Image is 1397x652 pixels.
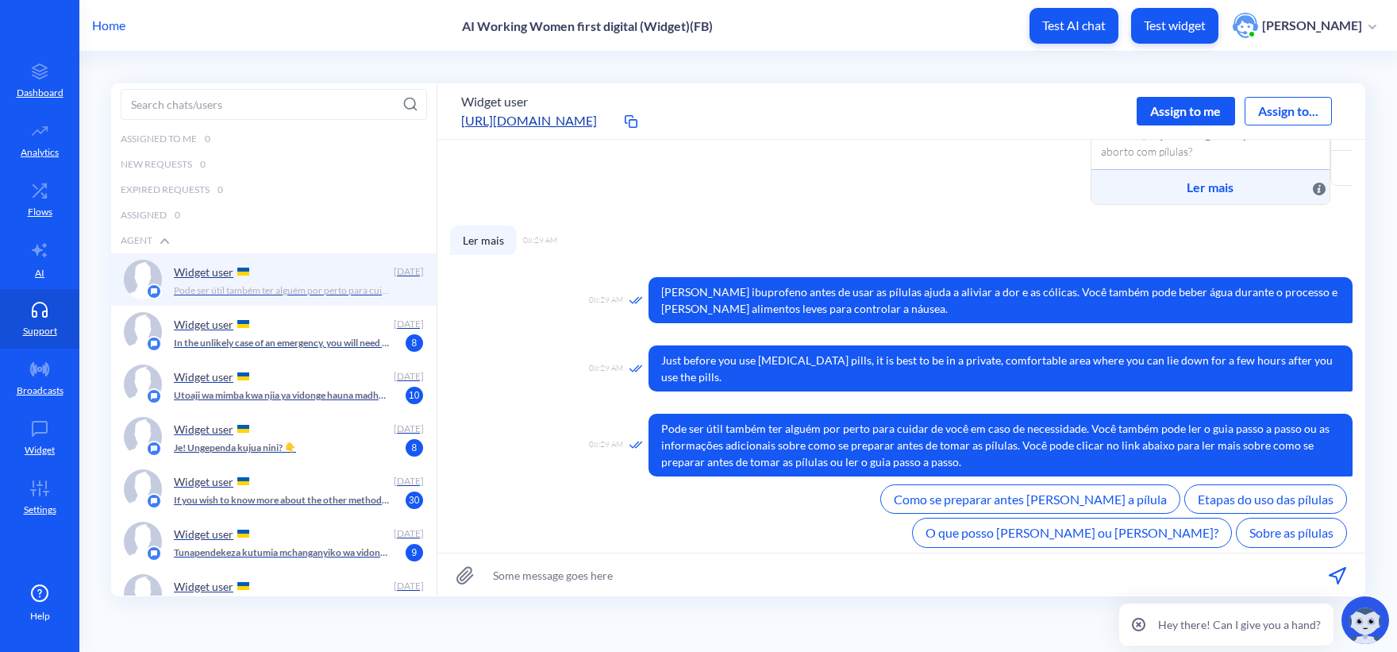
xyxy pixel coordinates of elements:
div: [DATE] [392,474,424,488]
p: Widget user [174,422,233,436]
input: Search chats/users [121,89,427,120]
div: [DATE] [392,579,424,593]
p: Broadcasts [17,384,63,398]
button: Como se preparar antes [PERSON_NAME] a pílula [880,484,1180,514]
button: Assign to... [1245,97,1332,125]
p: Dashboard [17,86,63,100]
p: If you wish to know more about the other methods you can opt to chat with our counselor. Alternat... [174,493,391,507]
p: Support [23,324,57,338]
span: Ler mais [450,226,517,255]
div: [DATE] [392,369,424,384]
div: Agent [111,228,437,253]
img: platform icon [146,336,162,352]
p: Widget user [174,370,233,384]
button: O que posso [PERSON_NAME] ou [PERSON_NAME]? [912,518,1232,547]
button: Sobre as pílulas [1236,518,1347,547]
button: user photo[PERSON_NAME] [1225,11,1384,40]
a: platform iconWidget user [DATE]Je! Ungependa kujua nini? 👇 [111,411,437,463]
span: Ler mais [1108,178,1313,197]
p: Tunapendekeza kutumia mchanganyiko wa vidonge endapo [MEDICAL_DATA] inapatikana. Kama haipatikani... [174,546,391,560]
img: copilot-icon.svg [1341,596,1389,644]
p: Widget user [174,265,233,279]
p: Hey there! Can I give you a hand? [1158,616,1321,633]
p: Widget user [174,527,233,541]
p: Test AI chat [1042,17,1106,33]
div: Assigned [111,203,437,228]
p: Analytics [21,145,59,160]
img: platform icon [146,546,162,561]
img: UA [237,582,249,590]
span: 0 [200,157,206,172]
span: 0 [217,183,223,197]
span: O que posso [PERSON_NAME] ou [PERSON_NAME]? [926,525,1218,540]
div: Assign to me [1137,97,1235,125]
p: Widget user [174,580,233,593]
img: user photo [1233,13,1258,38]
span: 8 [406,334,423,352]
p: AI [35,266,44,280]
img: UA [237,530,249,538]
button: Test widget [1131,8,1218,44]
span: Just before you use [MEDICAL_DATA] pills, it is best to be in a private, comfortable area where y... [648,345,1353,392]
div: Expired Requests [111,177,437,203]
span: 08:29 AM [523,234,557,246]
a: [URL][DOMAIN_NAME] [461,111,620,130]
a: platform iconWidget user [DATE]If you wish to know more about the other methods you can opt to ch... [111,463,437,515]
img: UA [237,425,249,433]
p: Test widget [1144,17,1206,33]
span: Pode ser útil também ter alguém por perto para cuidar de você em caso de necessidade. Você também... [648,414,1353,476]
p: Je! Ungependa kujua nini? 👇 [174,441,296,455]
button: Test AI chat [1029,8,1118,44]
img: UA [237,372,249,380]
p: Flows [28,205,52,219]
p: Settings [24,503,56,517]
span: Postback button [1313,178,1326,197]
p: AI Working Women first digital (Widget)(FB) [462,18,713,33]
span: 08:29 AM [589,362,623,376]
img: UA [237,320,249,328]
div: New Requests [111,152,437,177]
span: Etapas do uso das pílulas [1198,492,1333,507]
span: 9 [406,544,423,561]
a: platform iconWidget user [DATE] [111,568,437,620]
a: platform iconWidget user [DATE]Utoaji wa mimba kwa njia ya vidonge hauna madhara kwa mimba zijazo... [111,358,437,411]
img: platform icon [146,493,162,509]
div: Como garantir um aborto confortável em casa? O que [PERSON_NAME] antes de um aborto com pílulas? [1091,110,1330,169]
p: [PERSON_NAME] [1262,17,1362,34]
div: Assigned to me [111,126,437,152]
div: [DATE] [392,527,424,541]
p: Pode ser útil também ter alguém por perto para cuidar de você em caso de necessidade. Você também... [174,284,391,298]
span: [PERSON_NAME] ibuprofeno antes de usar as pílulas ajuda a aliviar a dor e as cólicas. Você também... [648,277,1353,323]
div: [DATE] [392,422,424,436]
span: 0 [205,132,210,146]
p: Utoaji wa mimba kwa njia ya vidonge hauna madhara kwa mimba zijazo na wala hausababishi matatizo ... [174,388,391,403]
p: In the unlikely case of an emergency, you will need to seek medical support. If you are concerned... [174,336,391,350]
img: platform icon [146,388,162,404]
div: [DATE] [392,264,424,279]
input: Some message goes here [437,554,1365,596]
a: platform iconWidget user [DATE]Tunapendekeza kutumia mchanganyiko wa vidonge endapo [MEDICAL_DATA... [111,515,437,568]
span: 08:29 AM [589,438,623,452]
a: platform iconWidget user [DATE]In the unlikely case of an emergency, you will need to seek medica... [111,306,437,358]
span: Como se preparar antes [PERSON_NAME] a pílula [894,492,1167,507]
p: Home [92,16,125,35]
span: 0 [175,208,180,222]
img: platform icon [146,441,162,457]
p: Widget user [174,475,233,488]
button: Widget user [461,92,528,111]
span: Sobre as pílulas [1249,525,1333,540]
span: 08:29 AM [589,294,623,307]
button: Etapas do uso das pílulas [1184,484,1347,514]
div: [DATE] [392,317,424,331]
span: 30 [406,492,423,509]
p: Widget user [174,318,233,331]
img: platform icon [146,284,162,299]
img: UA [237,268,249,276]
span: 8 [406,439,423,457]
p: Widget [25,443,55,457]
span: Help [30,609,50,623]
a: platform iconWidget user [DATE]Pode ser útil também ter alguém por perto para cuidar de você em c... [111,253,437,306]
span: 10 [406,387,423,404]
